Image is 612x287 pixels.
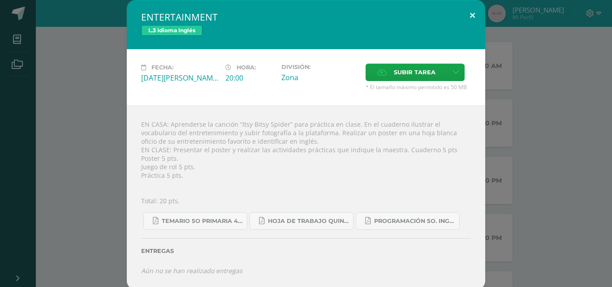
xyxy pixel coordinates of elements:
[162,218,242,225] span: Temario 5o primaria 4-2025.pdf
[394,64,435,81] span: Subir tarea
[366,83,471,91] span: * El tamaño máximo permitido es 50 MB
[141,11,471,23] h2: ENTERTAINMENT
[225,73,274,83] div: 20:00
[250,212,353,230] a: Hoja de trabajo QUINTO1.pdf
[143,212,247,230] a: Temario 5o primaria 4-2025.pdf
[268,218,349,225] span: Hoja de trabajo QUINTO1.pdf
[141,266,242,275] i: Aún no se han realizado entregas
[237,64,256,71] span: Hora:
[141,25,203,36] span: L.3 Idioma Inglés
[281,64,358,70] label: División:
[281,73,358,82] div: Zona
[151,64,173,71] span: Fecha:
[356,212,460,230] a: Programación 5o. Inglés B.pdf
[141,248,471,254] label: Entregas
[374,218,455,225] span: Programación 5o. Inglés B.pdf
[141,73,218,83] div: [DATE][PERSON_NAME]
